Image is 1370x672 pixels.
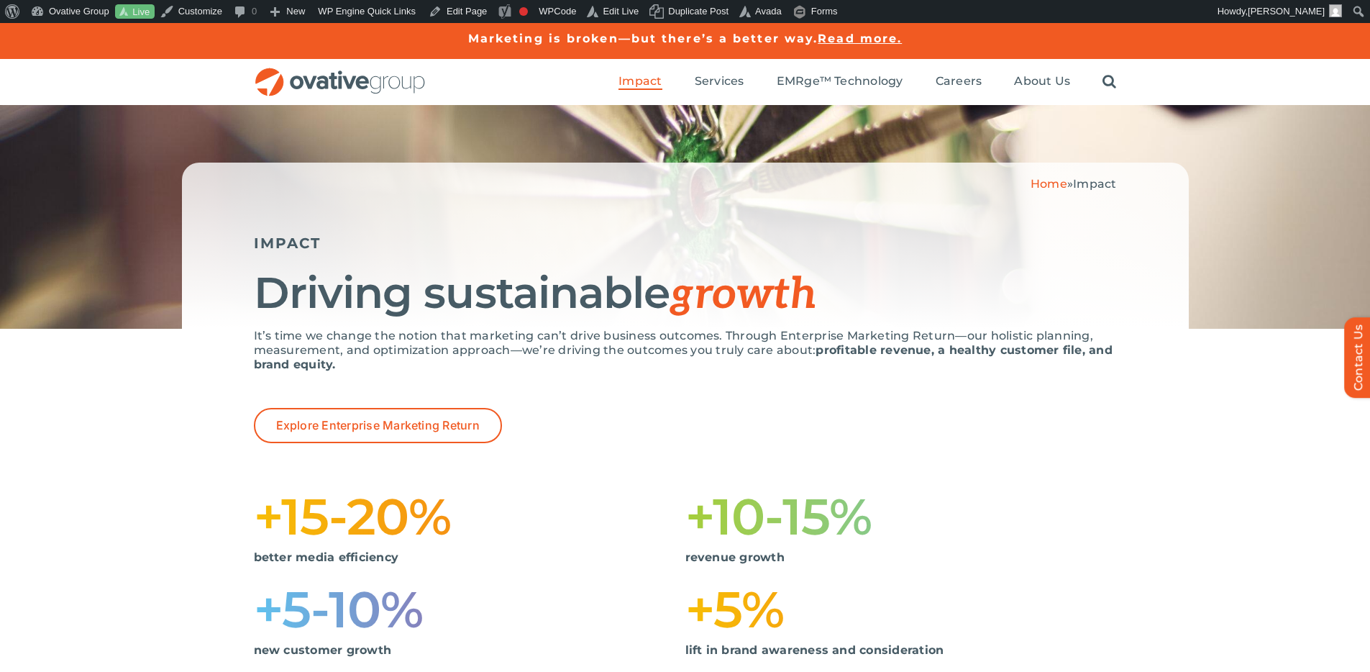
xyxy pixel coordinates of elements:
[670,269,816,321] span: growth
[618,74,662,88] span: Impact
[519,7,528,16] div: Focus keyphrase not set
[685,643,944,657] strong: lift in brand awareness and consideration
[254,270,1117,318] h1: Driving sustainable
[777,74,903,90] a: EMRge™ Technology
[1248,6,1325,17] span: [PERSON_NAME]
[254,408,502,443] a: Explore Enterprise Marketing Return
[695,74,744,88] span: Services
[254,494,685,540] h1: +15-20%
[695,74,744,90] a: Services
[1102,74,1116,90] a: Search
[618,74,662,90] a: Impact
[1014,74,1070,88] span: About Us
[468,32,818,45] a: Marketing is broken—but there’s a better way.
[254,329,1117,372] p: It’s time we change the notion that marketing can’t drive business outcomes. Through Enterprise M...
[1031,177,1067,191] a: Home
[1014,74,1070,90] a: About Us
[936,74,982,90] a: Careers
[254,66,426,80] a: OG_Full_horizontal_RGB
[254,643,392,657] strong: new customer growth
[1031,177,1117,191] span: »
[254,586,685,632] h1: +5-10%
[254,550,399,564] strong: better media efficiency
[936,74,982,88] span: Careers
[685,494,1117,540] h1: +10-15%
[276,419,480,432] span: Explore Enterprise Marketing Return
[685,586,1117,632] h1: +5%
[818,32,902,45] a: Read more.
[254,235,1117,252] h5: IMPACT
[254,343,1113,371] strong: profitable revenue, a healthy customer file, and brand equity.
[1073,177,1116,191] span: Impact
[685,550,785,564] strong: revenue growth
[618,59,1116,105] nav: Menu
[115,4,155,19] a: Live
[777,74,903,88] span: EMRge™ Technology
